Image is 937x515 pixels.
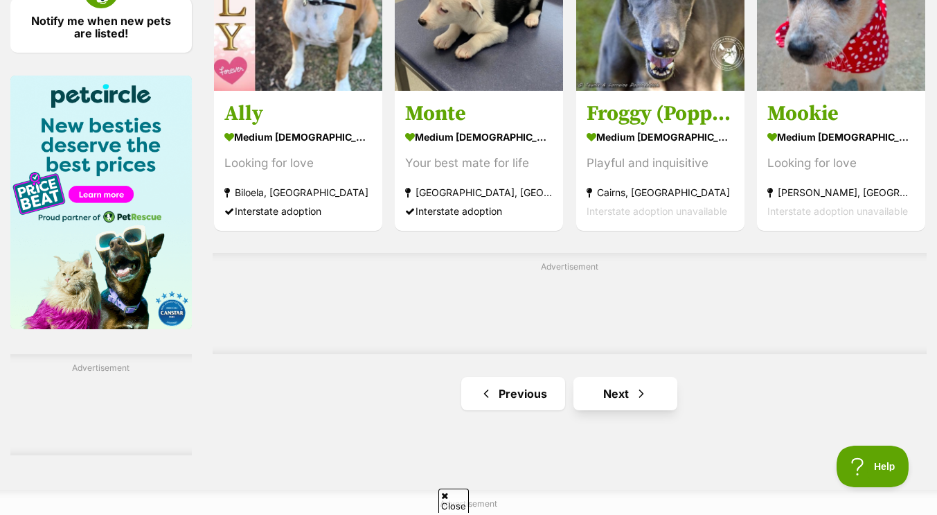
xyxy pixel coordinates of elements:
[405,183,553,202] strong: [GEOGRAPHIC_DATA], [GEOGRAPHIC_DATA]
[587,154,734,173] div: Playful and inquisitive
[587,127,734,147] strong: medium [DEMOGRAPHIC_DATA] Dog
[767,154,915,173] div: Looking for love
[767,101,915,127] h3: Mookie
[587,205,727,217] span: Interstate adoption unavailable
[461,377,565,410] a: Previous page
[405,127,553,147] strong: medium [DEMOGRAPHIC_DATA] Dog
[587,101,734,127] h3: Froggy (Poppy Ed)
[224,183,372,202] strong: Biloela, [GEOGRAPHIC_DATA]
[767,205,908,217] span: Interstate adoption unavailable
[10,76,192,329] img: Pet Circle promo banner
[757,90,925,231] a: Mookie medium [DEMOGRAPHIC_DATA] Dog Looking for love [PERSON_NAME], [GEOGRAPHIC_DATA] Interstate...
[10,354,192,455] div: Advertisement
[587,183,734,202] strong: Cairns, [GEOGRAPHIC_DATA]
[767,183,915,202] strong: [PERSON_NAME], [GEOGRAPHIC_DATA]
[576,90,744,231] a: Froggy (Poppy Ed) medium [DEMOGRAPHIC_DATA] Dog Playful and inquisitive Cairns, [GEOGRAPHIC_DATA]...
[224,101,372,127] h3: Ally
[837,446,909,487] iframe: Help Scout Beacon - Open
[213,253,927,354] div: Advertisement
[214,90,382,231] a: Ally medium [DEMOGRAPHIC_DATA] Dog Looking for love Biloela, [GEOGRAPHIC_DATA] Interstate adoption
[573,377,677,410] a: Next page
[224,154,372,173] div: Looking for love
[405,154,553,173] div: Your best mate for life
[395,90,563,231] a: Monte medium [DEMOGRAPHIC_DATA] Dog Your best mate for life [GEOGRAPHIC_DATA], [GEOGRAPHIC_DATA] ...
[767,127,915,147] strong: medium [DEMOGRAPHIC_DATA] Dog
[438,489,469,513] span: Close
[224,127,372,147] strong: medium [DEMOGRAPHIC_DATA] Dog
[213,377,927,410] nav: Pagination
[224,202,372,220] div: Interstate adoption
[405,101,553,127] h3: Monte
[405,202,553,220] div: Interstate adoption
